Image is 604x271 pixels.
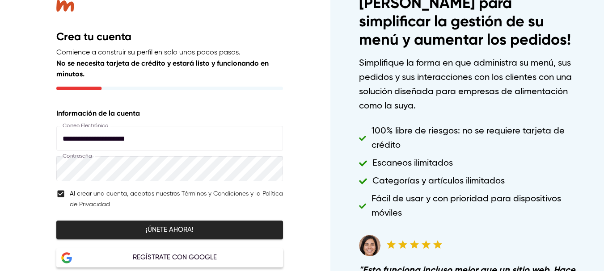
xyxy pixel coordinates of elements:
[56,108,283,119] p: Información de la cuenta
[372,192,575,221] h6: Fácil de usar y con prioridad para dispositivos móviles
[56,47,283,58] p: Comience a construir su perfil en solo unos pocos pasos.
[372,156,453,171] h6: Escaneos ilimitados
[56,58,283,79] p: No se necesita tarjeta de crédito y estará listo y funcionando en minutos.
[56,248,283,267] button: Google LogoRegístrate con Google
[359,56,575,113] h6: Simplifique la forma en que administra su menú, sus pedidos y sus interacciones con los clientes ...
[72,252,278,263] div: Regístrate con Google
[182,191,249,197] a: Términos y Condiciones
[56,221,283,239] button: ¡Únete ahora!
[56,29,283,44] h2: Crea tu cuenta
[70,188,283,210] div: Al crear una cuenta, aceptas nuestros y la
[359,235,380,256] img: Testimonial avatar
[61,252,72,263] img: Google Logo
[66,224,273,236] span: ¡Únete ahora!
[372,174,505,188] h6: Categorías y artículos ilimitados
[372,124,575,153] h6: 100% libre de riesgos: no se requiere tarjeta de crédito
